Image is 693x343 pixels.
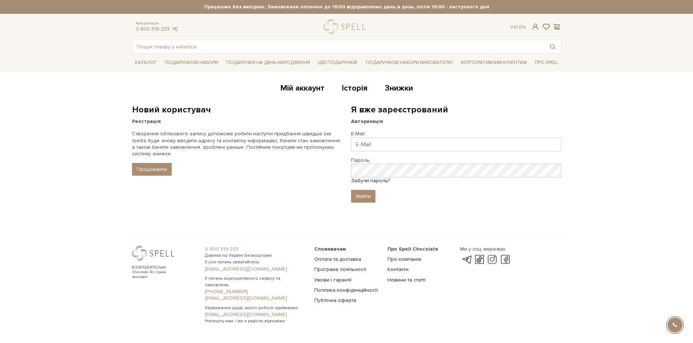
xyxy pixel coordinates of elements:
[132,4,561,10] strong: Працюємо без вихідних. Замовлення оплачені до 16:00 відправляємо день в день, після 16:00 - насту...
[205,288,306,295] a: [PHONE_NUMBER]
[314,297,356,303] a: Публічна оферта
[486,255,498,264] a: instagram
[351,190,375,203] input: Ввійти
[205,305,306,311] span: Зауваження щодо якості роботи приймаємо:
[323,19,369,34] a: logo
[205,259,306,266] span: З усіх питань звертайтесь:
[532,57,561,68] a: Про Spell
[132,57,160,68] a: Каталог
[205,266,306,272] a: [EMAIL_ADDRESS][DOMAIN_NAME]
[205,311,306,318] a: [EMAIL_ADDRESS][DOMAIN_NAME]
[132,40,544,53] input: Пошук товару у каталозі
[351,157,371,164] label: Пароль:
[132,104,342,115] h2: Новий користувач
[223,57,313,68] a: Подарунки на День народження
[499,255,511,264] a: facebook
[314,287,378,293] a: Політика конфіденційності
[315,57,360,68] a: Ідеї подарунків
[517,24,518,30] span: |
[519,24,526,30] a: En
[351,178,390,184] a: Забули пароль?
[385,83,413,95] a: Знижки
[544,40,561,53] button: Пошук товару у каталозі
[387,266,409,272] a: Контакти
[132,118,161,124] strong: Реєстрація
[351,137,561,151] input: E-Mail:
[205,246,306,252] a: 0 800 319 233
[171,26,179,32] a: telegram
[351,104,561,115] h2: Я вже зареєстрований
[387,246,438,252] span: Про Spell Chocolate
[136,21,179,26] span: Консультація:
[162,57,221,68] a: Подарункові набори
[205,252,306,259] span: Дзвінки по Україні безкоштовні
[458,56,530,69] a: Корпоративним клієнтам
[280,83,324,95] a: Мій аккаунт
[363,56,456,69] a: Подарункові набори вихователю
[314,256,361,262] a: Оплата та доставка
[510,24,526,31] div: Ук
[473,255,486,264] a: tik-tok
[136,26,170,32] a: 0 800 319 233
[351,118,383,124] strong: Авторизація
[387,256,422,262] a: Про компанію
[314,246,346,252] span: Споживачам
[205,318,306,324] span: Напишіть нам, і ми з радістю відповімо
[314,266,366,272] a: Програма лояльності
[314,277,351,283] a: Умови і гарантії
[132,265,181,279] div: © [DATE]-[DATE] Spell Chocolate. Всі права захищені
[342,83,367,95] a: Історія
[205,295,306,302] a: [EMAIL_ADDRESS][DOMAIN_NAME]
[460,255,473,264] a: telegram
[132,131,342,157] p: Створення облікового запису допоможе робити наступні придбання швидше (не треба буде знову вводит...
[387,277,426,283] a: Новини та статті
[351,131,366,137] label: E-Mail:
[460,246,511,252] div: Ми у соц. мережах:
[132,163,172,176] a: Продовжити
[205,275,306,288] span: З питань корпоративного сервісу та замовлень:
